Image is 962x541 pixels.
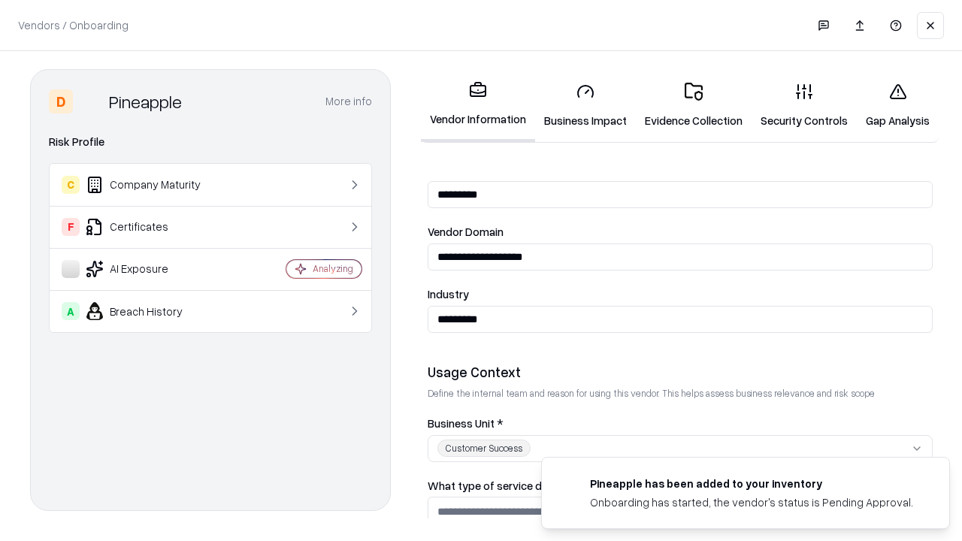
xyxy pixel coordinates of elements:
a: Business Impact [535,71,636,141]
div: F [62,218,80,236]
div: AI Exposure [62,260,241,278]
label: Vendor Domain [428,226,933,237]
div: D [49,89,73,113]
img: pineappleenergy.com [560,476,578,494]
label: Industry [428,289,933,300]
div: Risk Profile [49,133,372,151]
a: Evidence Collection [636,71,752,141]
p: Vendors / Onboarding [18,17,129,33]
div: Company Maturity [62,176,241,194]
label: Business Unit * [428,418,933,429]
div: Usage Context [428,363,933,381]
label: What type of service does the vendor provide? * [428,480,933,491]
div: Pineapple has been added to your inventory [590,476,913,491]
a: Vendor Information [421,69,535,142]
div: C [62,176,80,194]
a: Security Controls [752,71,857,141]
div: A [62,302,80,320]
p: Define the internal team and reason for using this vendor. This helps assess business relevance a... [428,387,933,400]
button: Customer Success [428,435,933,462]
div: Pineapple [109,89,182,113]
div: Breach History [62,302,241,320]
div: Certificates [62,218,241,236]
div: Analyzing [313,262,353,275]
div: Onboarding has started, the vendor's status is Pending Approval. [590,494,913,510]
div: Customer Success [437,440,531,457]
img: Pineapple [79,89,103,113]
button: More info [325,88,372,115]
a: Gap Analysis [857,71,939,141]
